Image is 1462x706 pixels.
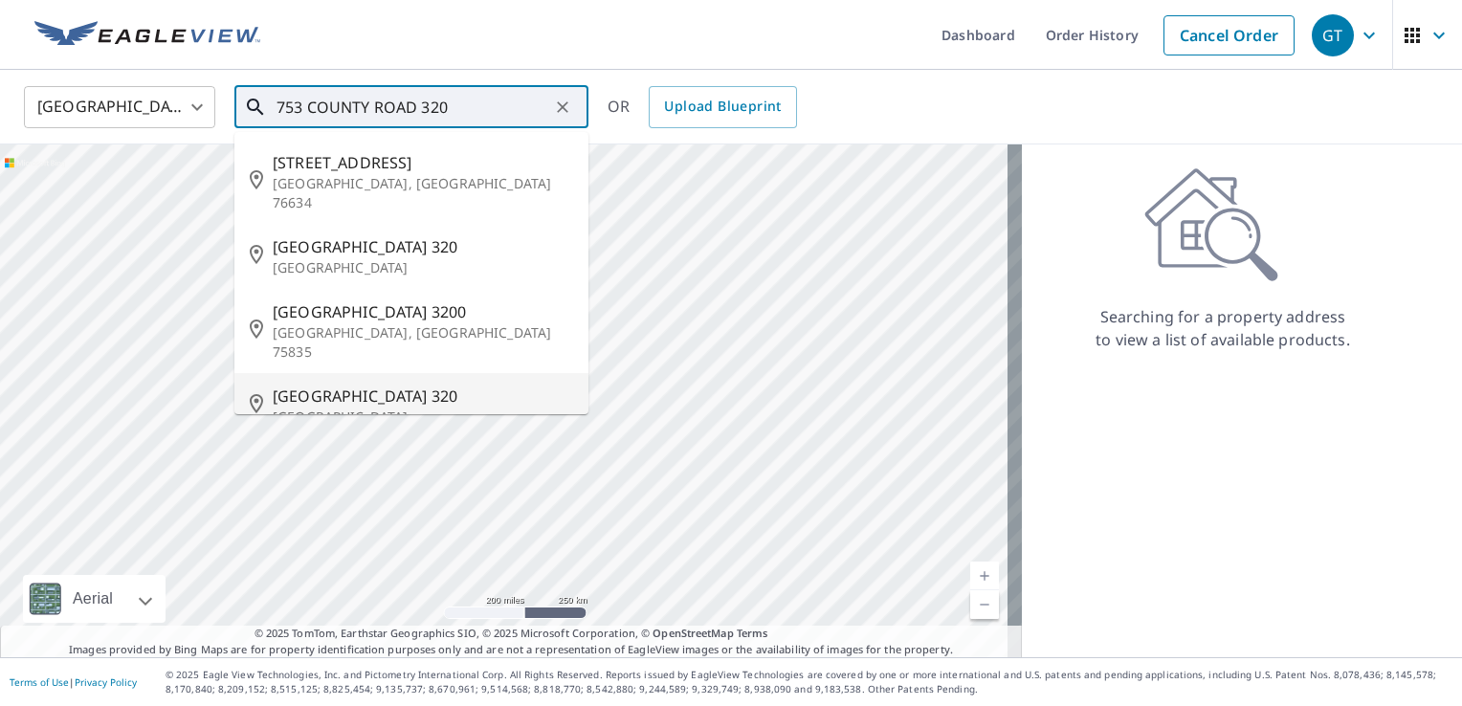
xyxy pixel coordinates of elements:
a: Terms [737,626,768,640]
input: Search by address or latitude-longitude [277,80,549,134]
a: Privacy Policy [75,675,137,689]
p: | [10,676,137,688]
div: OR [608,86,797,128]
img: EV Logo [34,21,260,50]
button: Clear [549,94,576,121]
a: OpenStreetMap [653,626,733,640]
div: Aerial [23,575,166,623]
div: [GEOGRAPHIC_DATA] [24,80,215,134]
span: [GEOGRAPHIC_DATA] 3200 [273,300,573,323]
a: Current Level 5, Zoom In [970,562,999,590]
span: [GEOGRAPHIC_DATA] 320 [273,385,573,408]
span: [GEOGRAPHIC_DATA] 320 [273,235,573,258]
span: [STREET_ADDRESS] [273,151,573,174]
p: [GEOGRAPHIC_DATA] [273,408,573,427]
a: Terms of Use [10,675,69,689]
a: Cancel Order [1163,15,1295,55]
span: Upload Blueprint [664,95,781,119]
div: GT [1312,14,1354,56]
a: Current Level 5, Zoom Out [970,590,999,619]
p: Searching for a property address to view a list of available products. [1095,305,1351,351]
span: © 2025 TomTom, Earthstar Geographics SIO, © 2025 Microsoft Corporation, © [255,626,768,642]
p: [GEOGRAPHIC_DATA], [GEOGRAPHIC_DATA] 75835 [273,323,573,362]
a: Upload Blueprint [649,86,796,128]
p: [GEOGRAPHIC_DATA] [273,258,573,277]
p: [GEOGRAPHIC_DATA], [GEOGRAPHIC_DATA] 76634 [273,174,573,212]
div: Aerial [67,575,119,623]
p: © 2025 Eagle View Technologies, Inc. and Pictometry International Corp. All Rights Reserved. Repo... [166,668,1452,696]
